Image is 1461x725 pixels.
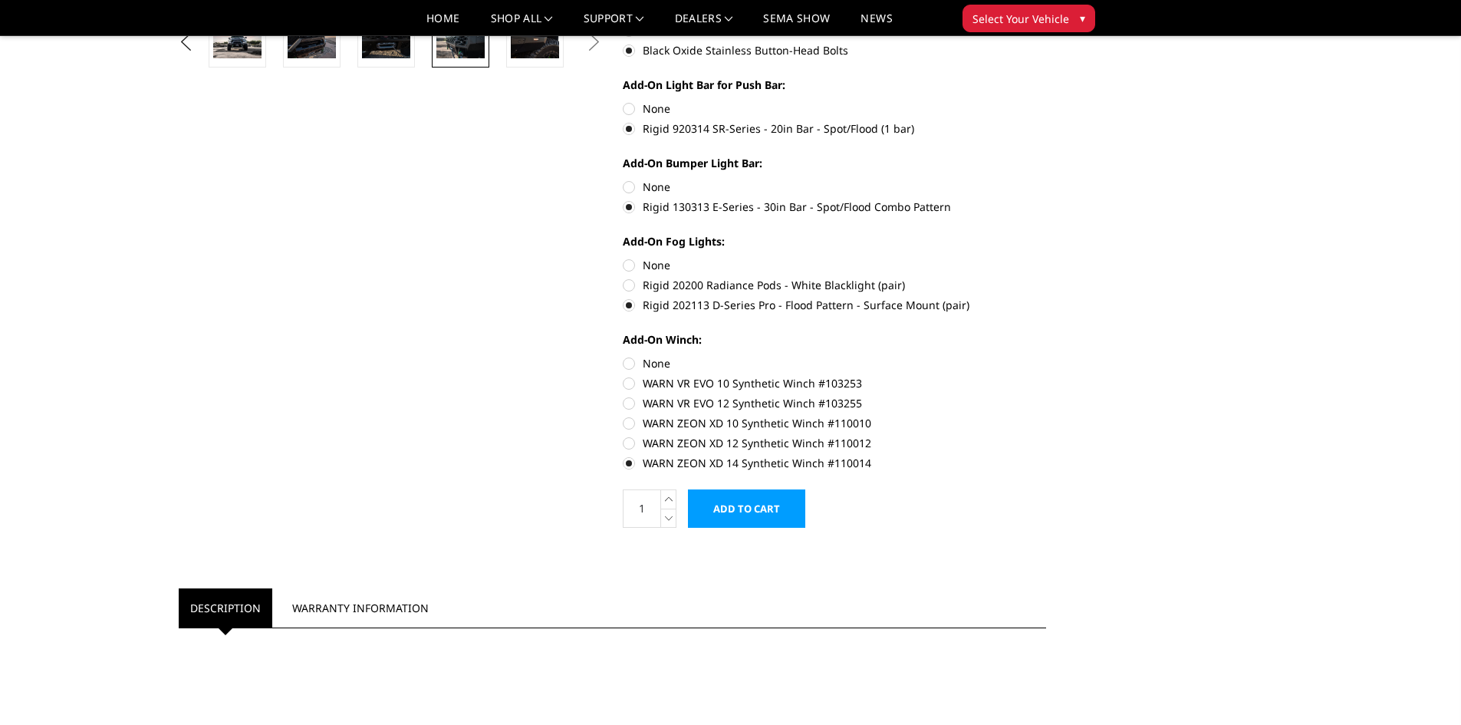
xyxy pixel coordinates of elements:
span: ▾ [1080,10,1085,26]
label: WARN VR EVO 12 Synthetic Winch #103255 [623,395,1046,411]
label: Rigid 130313 E-Series - 30in Bar - Spot/Flood Combo Pattern [623,199,1046,215]
label: Black Oxide Stainless Button-Head Bolts [623,42,1046,58]
input: Add to Cart [688,489,805,528]
label: None [623,355,1046,371]
a: shop all [491,13,553,35]
button: Previous [175,31,198,54]
label: Add-On Bumper Light Bar: [623,155,1046,171]
a: Dealers [675,13,733,35]
img: 2021-2024 Ram 1500 TRX - Freedom Series - Baja Front Bumper (winch mount) [511,25,559,58]
label: Rigid 202113 D-Series Pro - Flood Pattern - Surface Mount (pair) [623,297,1046,313]
a: News [860,13,892,35]
img: 2021-2024 Ram 1500 TRX - Freedom Series - Baja Front Bumper (winch mount) [436,25,485,58]
label: WARN ZEON XD 12 Synthetic Winch #110012 [623,435,1046,451]
img: 2021-2024 Ram 1500 TRX - Freedom Series - Baja Front Bumper (winch mount) [362,25,410,58]
iframe: Chat Widget [1384,651,1461,725]
label: Add-On Winch: [623,331,1046,348]
label: WARN ZEON XD 14 Synthetic Winch #110014 [623,455,1046,471]
label: WARN VR EVO 10 Synthetic Winch #103253 [623,375,1046,391]
label: None [623,179,1046,195]
button: Select Your Vehicle [962,5,1095,32]
label: Add-On Fog Lights: [623,233,1046,249]
img: 2021-2024 Ram 1500 TRX - Freedom Series - Baja Front Bumper (winch mount) [288,25,336,58]
label: Rigid 920314 SR-Series - 20in Bar - Spot/Flood (1 bar) [623,120,1046,137]
a: Home [426,13,459,35]
label: Rigid 20200 Radiance Pods - White Blacklight (pair) [623,277,1046,293]
span: Select Your Vehicle [972,11,1069,27]
a: SEMA Show [763,13,830,35]
a: Warranty Information [281,588,440,628]
label: None [623,257,1046,273]
a: Support [584,13,644,35]
label: Add-On Light Bar for Push Bar: [623,77,1046,93]
button: Next [582,31,605,54]
label: None [623,101,1046,117]
a: Description [179,588,272,628]
label: WARN ZEON XD 10 Synthetic Winch #110010 [623,415,1046,431]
